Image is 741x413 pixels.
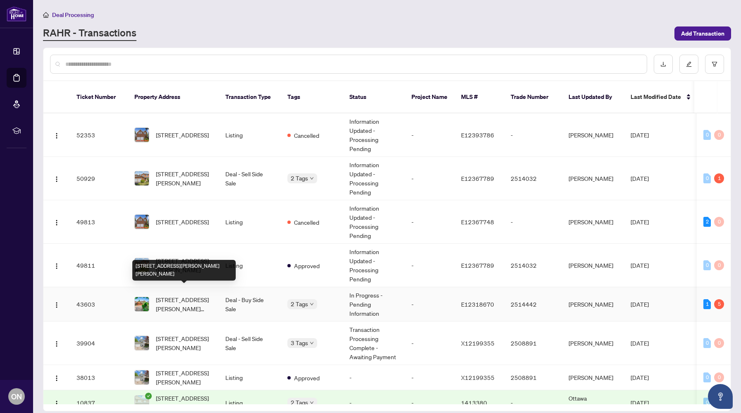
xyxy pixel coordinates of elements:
[562,113,624,157] td: [PERSON_NAME]
[461,339,495,347] span: X12199355
[343,287,405,322] td: In Progress - Pending Information
[714,299,724,309] div: 5
[156,130,209,139] span: [STREET_ADDRESS]
[703,130,711,140] div: 0
[135,396,149,410] img: thumbnail-img
[703,372,711,382] div: 0
[50,128,63,142] button: Logo
[135,336,149,350] img: thumbnail-img
[461,399,487,406] span: 1413380
[343,200,405,244] td: Information Updated - Processing Pending
[504,322,562,365] td: 2508891
[219,244,281,287] td: Listing
[504,81,562,113] th: Trade Number
[53,400,60,407] img: Logo
[291,299,308,309] span: 2 Tags
[405,157,454,200] td: -
[703,398,711,408] div: 0
[703,338,711,348] div: 0
[562,157,624,200] td: [PERSON_NAME]
[405,244,454,287] td: -
[11,391,22,402] span: ON
[70,244,128,287] td: 49811
[135,215,149,229] img: thumbnail-img
[624,81,698,113] th: Last Modified Date
[156,217,209,226] span: [STREET_ADDRESS]
[405,287,454,322] td: -
[310,302,314,306] span: down
[281,81,343,113] th: Tags
[50,396,63,409] button: Logo
[50,259,63,272] button: Logo
[631,339,649,347] span: [DATE]
[705,55,724,74] button: filter
[70,200,128,244] td: 49813
[156,169,212,187] span: [STREET_ADDRESS][PERSON_NAME]
[70,157,128,200] td: 50929
[53,263,60,269] img: Logo
[50,215,63,228] button: Logo
[70,81,128,113] th: Ticket Number
[405,200,454,244] td: -
[156,334,212,352] span: [STREET_ADDRESS][PERSON_NAME]
[145,393,152,399] span: check-circle
[7,6,26,22] img: logo
[562,322,624,365] td: [PERSON_NAME]
[454,81,504,113] th: MLS #
[679,55,698,74] button: edit
[703,260,711,270] div: 0
[631,262,649,269] span: [DATE]
[504,287,562,322] td: 2514442
[52,11,94,19] span: Deal Processing
[219,200,281,244] td: Listing
[343,157,405,200] td: Information Updated - Processing Pending
[219,157,281,200] td: Deal - Sell Side Sale
[405,365,454,390] td: -
[631,218,649,226] span: [DATE]
[562,244,624,287] td: [PERSON_NAME]
[703,217,711,227] div: 2
[631,92,681,101] span: Last Modified Date
[53,341,60,347] img: Logo
[219,322,281,365] td: Deal - Sell Side Sale
[132,260,236,281] div: [STREET_ADDRESS][PERSON_NAME][PERSON_NAME]
[686,61,692,67] span: edit
[504,200,562,244] td: -
[461,300,494,308] span: E12318670
[631,300,649,308] span: [DATE]
[714,372,724,382] div: 0
[703,299,711,309] div: 1
[156,368,212,387] span: [STREET_ADDRESS][PERSON_NAME]
[708,384,733,409] button: Open asap
[53,219,60,226] img: Logo
[631,399,649,406] span: [DATE]
[156,394,212,412] span: [STREET_ADDRESS][PERSON_NAME][PERSON_NAME]
[405,113,454,157] td: -
[712,61,717,67] span: filter
[660,61,666,67] span: download
[654,55,673,74] button: download
[294,261,320,270] span: Approved
[219,287,281,322] td: Deal - Buy Side Sale
[135,128,149,142] img: thumbnail-img
[562,81,624,113] th: Last Updated By
[461,175,494,182] span: E12367789
[43,26,136,41] a: RAHR - Transactions
[294,218,319,227] span: Cancelled
[70,113,128,157] td: 52353
[156,256,212,274] span: [STREET_ADDRESS][PERSON_NAME]
[631,131,649,139] span: [DATE]
[714,173,724,183] div: 1
[714,260,724,270] div: 0
[219,81,281,113] th: Transaction Type
[70,287,128,322] td: 43603
[70,322,128,365] td: 39904
[674,26,731,41] button: Add Transaction
[135,370,149,384] img: thumbnail-img
[631,175,649,182] span: [DATE]
[504,244,562,287] td: 2514032
[461,374,495,381] span: X12199355
[70,365,128,390] td: 38013
[714,130,724,140] div: 0
[135,297,149,311] img: thumbnail-img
